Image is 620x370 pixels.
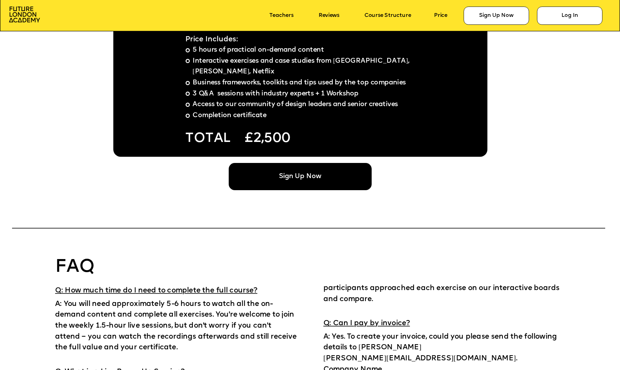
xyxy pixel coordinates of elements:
span: Completion certificate [193,112,266,119]
span: Q: How much time do I need to complete the full course? [55,287,257,294]
span: 3 Q&A sessions with industry experts + 1 Workshop [193,90,359,97]
span: Q: Can I pay by invoice? [323,320,410,327]
span: TOTAL [185,132,231,145]
img: image-aac980e9-41de-4c2d-a048-f29dd30a0068.png [9,7,40,22]
span: Interactive exercises and case studies from [GEOGRAPHIC_DATA], [PERSON_NAME], Netflix [193,58,411,75]
p: FAQ [55,257,103,278]
span: Access to our community of design leaders and senior creatives [193,101,398,108]
a: Reviews [319,13,339,19]
a: Price [434,13,447,19]
span: Price Includes: [185,36,238,43]
a: Teachers [269,13,293,19]
span: A: You will need approximately 5-6 hours to watch all the on-demand content and complete all exer... [55,300,299,351]
a: Course Structure [364,13,411,19]
span: 5 hours of practical on-demand content [193,47,324,53]
span: Business frameworks, toolkits and tips used by the top companies [193,79,406,86]
span: £2,500 [245,132,291,145]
